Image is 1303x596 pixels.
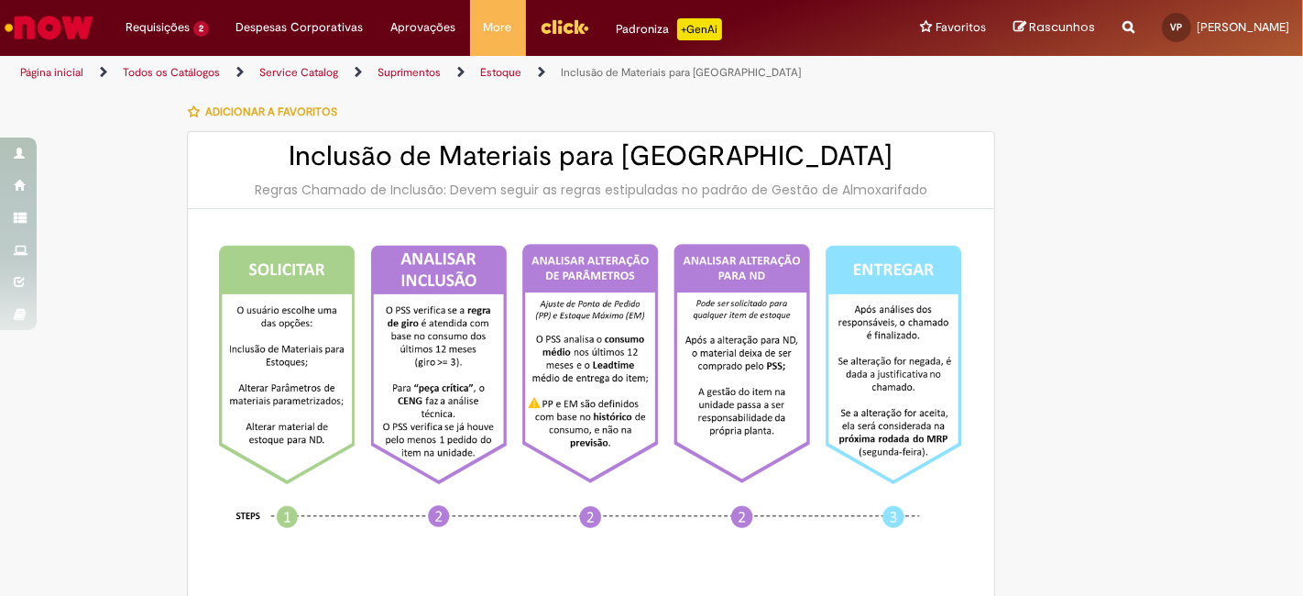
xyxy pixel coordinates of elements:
a: Inclusão de Materiais para [GEOGRAPHIC_DATA] [561,65,801,80]
button: Adicionar a Favoritos [187,93,347,131]
img: click_logo_yellow_360x200.png [540,13,589,40]
span: 2 [193,21,209,37]
span: Requisições [126,18,190,37]
a: Estoque [480,65,521,80]
p: +GenAi [677,18,722,40]
span: More [484,18,512,37]
span: Rascunhos [1029,18,1095,36]
a: Suprimentos [378,65,441,80]
span: Despesas Corporativas [236,18,364,37]
span: Favoritos [936,18,986,37]
ul: Trilhas de página [14,56,855,90]
img: ServiceNow [2,9,96,46]
div: Padroniza [617,18,722,40]
h2: Inclusão de Materiais para [GEOGRAPHIC_DATA] [206,141,976,171]
span: VP [1171,21,1183,33]
a: Página inicial [20,65,83,80]
span: Aprovações [391,18,456,37]
span: Adicionar a Favoritos [205,105,337,119]
span: [PERSON_NAME] [1197,19,1289,35]
a: Service Catalog [259,65,338,80]
a: Rascunhos [1013,19,1095,37]
a: Todos os Catálogos [123,65,220,80]
div: Regras Chamado de Inclusão: Devem seguir as regras estipuladas no padrão de Gestão de Almoxarifado [206,181,976,199]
